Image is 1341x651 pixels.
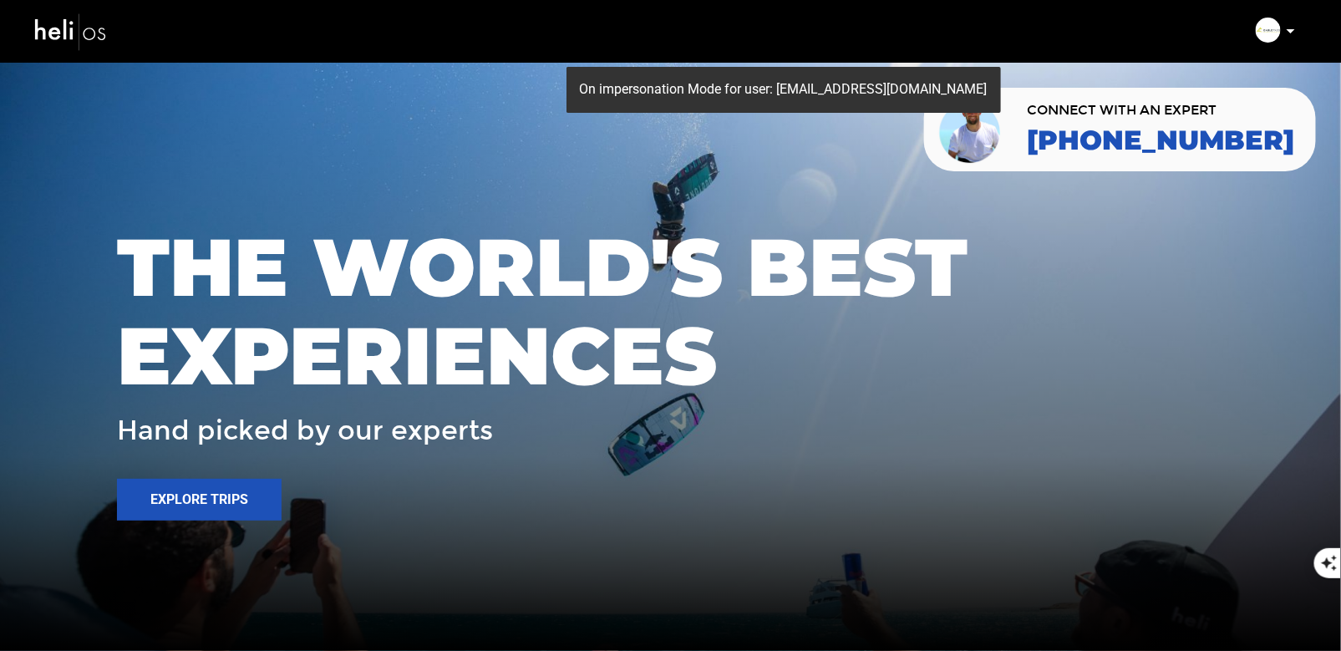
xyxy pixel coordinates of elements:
[1256,18,1281,43] img: bce35a57f002339d0472b514330e267c.png
[566,67,1001,113] div: On impersonation Mode for user: [EMAIL_ADDRESS][DOMAIN_NAME]
[1027,104,1295,117] span: CONNECT WITH AN EXPERT
[33,9,109,53] img: heli-logo
[117,223,1224,399] span: THE WORLD'S BEST EXPERIENCES
[937,94,1006,165] img: contact our team
[117,416,493,445] span: Hand picked by our experts
[117,479,282,521] button: Explore Trips
[1027,125,1295,155] a: [PHONE_NUMBER]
